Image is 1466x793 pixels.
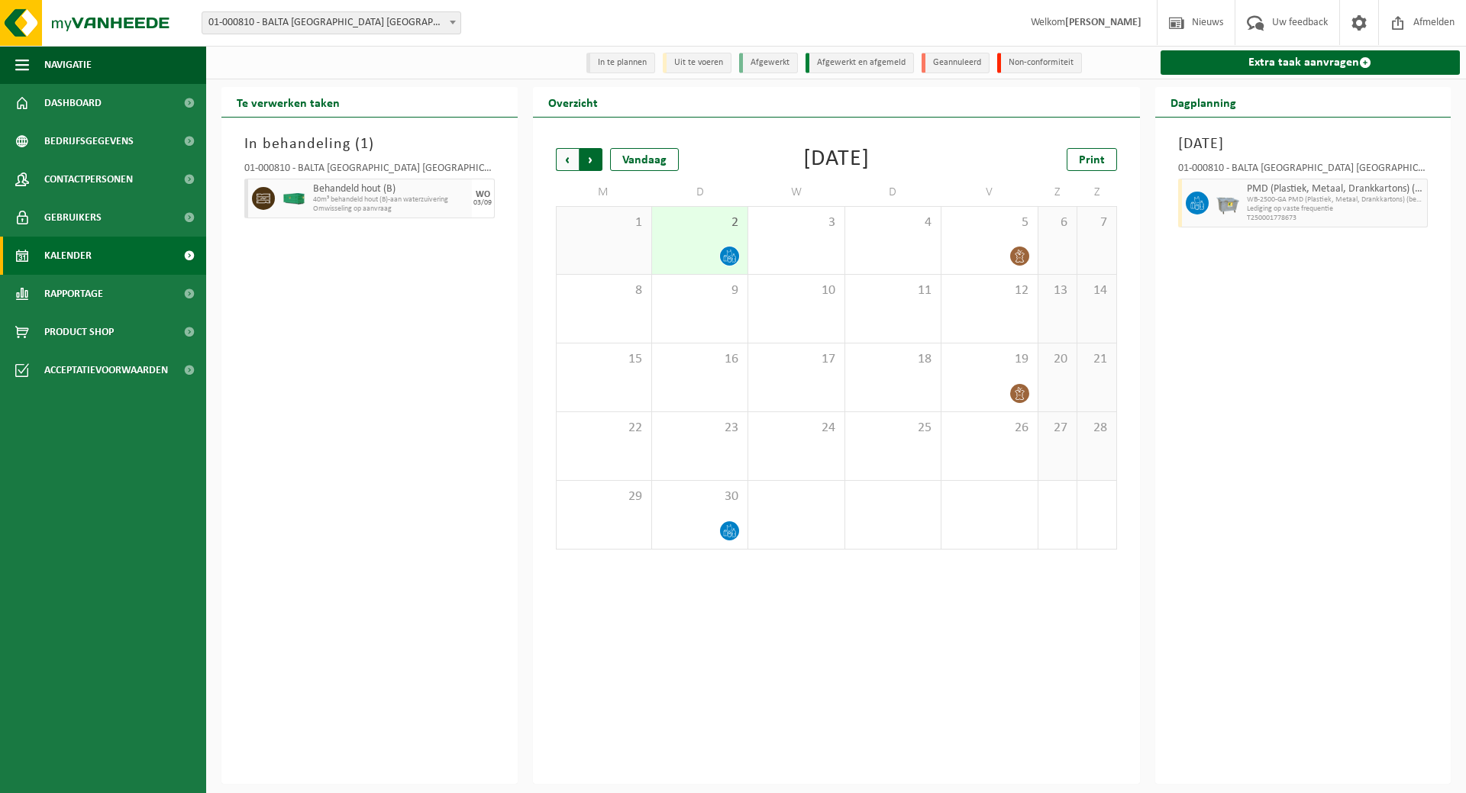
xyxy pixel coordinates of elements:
[586,53,655,73] li: In te plannen
[756,214,836,231] span: 3
[756,351,836,368] span: 17
[244,163,495,179] div: 01-000810 - BALTA [GEOGRAPHIC_DATA] [GEOGRAPHIC_DATA] - [GEOGRAPHIC_DATA]
[313,205,468,214] span: Omwisseling op aanvraag
[660,420,740,437] span: 23
[44,237,92,275] span: Kalender
[476,190,490,199] div: WO
[1067,148,1117,171] a: Print
[1046,420,1069,437] span: 27
[580,148,602,171] span: Volgende
[660,488,740,505] span: 30
[739,53,798,73] li: Afgewerkt
[564,420,644,437] span: 22
[949,420,1029,437] span: 26
[1079,154,1105,166] span: Print
[1085,214,1108,231] span: 7
[845,179,941,206] td: D
[564,488,644,505] span: 29
[556,148,579,171] span: Vorige
[660,351,740,368] span: 16
[853,282,933,299] span: 11
[853,420,933,437] span: 25
[1085,282,1108,299] span: 14
[660,282,740,299] span: 9
[652,179,748,206] td: D
[221,87,355,117] h2: Te verwerken taken
[1046,351,1069,368] span: 20
[1046,282,1069,299] span: 13
[949,214,1029,231] span: 5
[44,275,103,313] span: Rapportage
[853,351,933,368] span: 18
[44,313,114,351] span: Product Shop
[564,351,644,368] span: 15
[533,87,613,117] h2: Overzicht
[360,137,369,152] span: 1
[941,179,1038,206] td: V
[1085,420,1108,437] span: 28
[1178,163,1429,179] div: 01-000810 - BALTA [GEOGRAPHIC_DATA] [GEOGRAPHIC_DATA] - [GEOGRAPHIC_DATA]
[610,148,679,171] div: Vandaag
[1178,133,1429,156] h3: [DATE]
[660,214,740,231] span: 2
[748,179,844,206] td: W
[853,214,933,231] span: 4
[44,46,92,84] span: Navigatie
[44,84,102,122] span: Dashboard
[313,183,468,195] span: Behandeld hout (B)
[1077,179,1116,206] td: Z
[202,11,461,34] span: 01-000810 - BALTA OUDENAARDE NV - OUDENAARDE
[803,148,870,171] div: [DATE]
[663,53,731,73] li: Uit te voeren
[1247,183,1424,195] span: PMD (Plastiek, Metaal, Drankkartons) (bedrijven)
[1155,87,1251,117] h2: Dagplanning
[44,160,133,198] span: Contactpersonen
[313,195,468,205] span: 40m³ behandeld hout (B)-aan waterzuivering
[44,122,134,160] span: Bedrijfsgegevens
[283,193,305,205] img: HK-XC-40-GN-00
[44,351,168,389] span: Acceptatievoorwaarden
[756,420,836,437] span: 24
[1038,179,1077,206] td: Z
[556,179,652,206] td: M
[1216,192,1239,214] img: WB-2500-GAL-GY-01
[997,53,1082,73] li: Non-conformiteit
[1247,214,1424,223] span: T250001778673
[1085,351,1108,368] span: 21
[1247,195,1424,205] span: WB-2500-GA PMD (Plastiek, Metaal, Drankkartons) (bedrijven)
[1247,205,1424,214] span: Lediging op vaste frequentie
[1161,50,1461,75] a: Extra taak aanvragen
[1046,214,1069,231] span: 6
[1065,17,1141,28] strong: [PERSON_NAME]
[949,351,1029,368] span: 19
[564,282,644,299] span: 8
[564,214,644,231] span: 1
[949,282,1029,299] span: 12
[473,199,492,207] div: 03/09
[806,53,914,73] li: Afgewerkt en afgemeld
[202,12,460,34] span: 01-000810 - BALTA OUDENAARDE NV - OUDENAARDE
[756,282,836,299] span: 10
[244,133,495,156] h3: In behandeling ( )
[922,53,990,73] li: Geannuleerd
[44,198,102,237] span: Gebruikers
